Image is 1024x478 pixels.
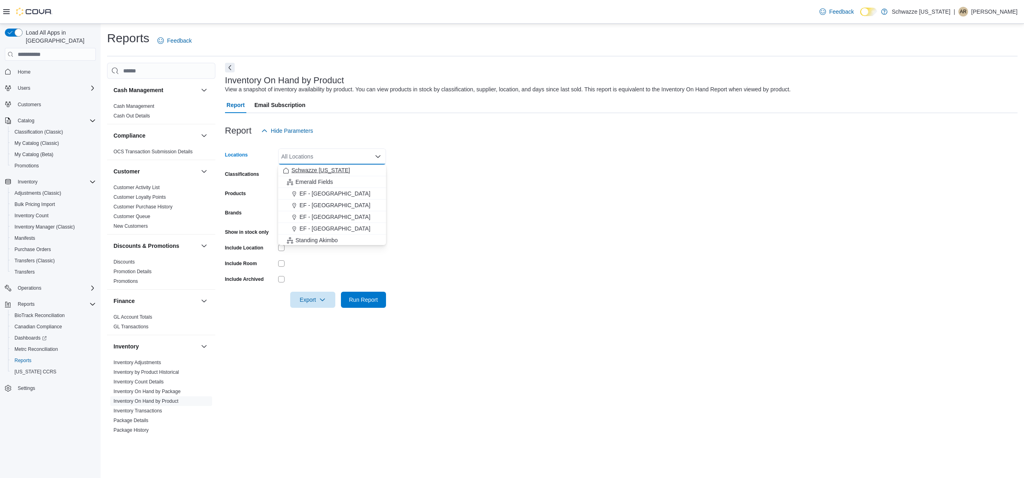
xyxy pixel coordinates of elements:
[11,344,61,354] a: Metrc Reconciliation
[11,233,38,243] a: Manifests
[114,103,154,109] span: Cash Management
[14,83,33,93] button: Users
[11,150,57,159] a: My Catalog (Beta)
[199,241,209,251] button: Discounts & Promotions
[114,113,150,119] a: Cash Out Details
[341,292,386,308] button: Run Report
[860,8,877,16] input: Dark Mode
[278,188,386,200] button: EF - [GEOGRAPHIC_DATA]
[114,86,198,94] button: Cash Management
[11,311,68,320] a: BioTrack Reconciliation
[225,171,259,177] label: Classifications
[114,314,152,320] span: GL Account Totals
[18,179,37,185] span: Inventory
[375,153,381,160] button: Close list of options
[11,138,96,148] span: My Catalog (Classic)
[8,138,99,149] button: My Catalog (Classic)
[199,296,209,306] button: Finance
[225,210,242,216] label: Brands
[154,33,195,49] a: Feedback
[299,201,370,209] span: EF - [GEOGRAPHIC_DATA]
[114,194,166,200] a: Customer Loyalty Points
[14,116,96,126] span: Catalog
[14,201,55,208] span: Bulk Pricing Import
[14,116,37,126] button: Catalog
[14,140,59,146] span: My Catalog (Classic)
[114,269,152,274] a: Promotion Details
[114,359,161,366] span: Inventory Adjustments
[11,127,66,137] a: Classification (Classic)
[14,357,31,364] span: Reports
[271,127,313,135] span: Hide Parameters
[14,299,38,309] button: Reports
[114,418,149,423] a: Package Details
[23,29,96,45] span: Load All Apps in [GEOGRAPHIC_DATA]
[11,344,96,354] span: Metrc Reconciliation
[14,100,44,109] a: Customers
[167,37,192,45] span: Feedback
[8,233,99,244] button: Manifests
[2,115,99,126] button: Catalog
[14,66,96,76] span: Home
[199,131,209,140] button: Compliance
[114,379,164,385] a: Inventory Count Details
[299,225,370,233] span: EF - [GEOGRAPHIC_DATA]
[114,167,140,175] h3: Customer
[14,177,96,187] span: Inventory
[114,223,148,229] a: New Customers
[14,335,47,341] span: Dashboards
[8,210,99,221] button: Inventory Count
[114,204,173,210] a: Customer Purchase History
[14,151,54,158] span: My Catalog (Beta)
[14,177,41,187] button: Inventory
[14,246,51,253] span: Purchase Orders
[18,101,41,108] span: Customers
[225,260,257,267] label: Include Room
[114,297,135,305] h3: Finance
[114,323,149,330] span: GL Transactions
[11,200,58,209] a: Bulk Pricing Import
[11,256,58,266] a: Transfers (Classic)
[225,126,252,136] h3: Report
[114,427,149,433] span: Package History
[18,285,41,291] span: Operations
[114,132,198,140] button: Compliance
[114,259,135,265] a: Discounts
[11,222,96,232] span: Inventory Manager (Classic)
[107,358,215,477] div: Inventory
[114,314,152,320] a: GL Account Totals
[114,437,155,443] span: Product Expirations
[114,214,150,219] a: Customer Queue
[8,187,99,199] button: Adjustments (Classic)
[114,297,198,305] button: Finance
[18,117,34,124] span: Catalog
[11,333,50,343] a: Dashboards
[8,344,99,355] button: Metrc Reconciliation
[299,190,370,198] span: EF - [GEOGRAPHIC_DATA]
[14,235,35,241] span: Manifests
[11,356,96,365] span: Reports
[291,166,350,174] span: Schwazze [US_STATE]
[278,235,386,246] button: Standing Akimbo
[114,398,178,404] span: Inventory On Hand by Product
[11,322,96,332] span: Canadian Compliance
[107,30,149,46] h1: Reports
[11,311,96,320] span: BioTrack Reconciliation
[114,149,193,155] a: OCS Transaction Submission Details
[2,176,99,187] button: Inventory
[114,167,198,175] button: Customer
[295,292,330,308] span: Export
[14,323,62,330] span: Canadian Compliance
[114,185,160,190] a: Customer Activity List
[18,69,31,75] span: Home
[14,369,56,375] span: [US_STATE] CCRS
[278,200,386,211] button: EF - [GEOGRAPHIC_DATA]
[18,301,35,307] span: Reports
[114,86,163,94] h3: Cash Management
[14,83,96,93] span: Users
[816,4,857,20] a: Feedback
[299,213,370,221] span: EF - [GEOGRAPHIC_DATA]
[11,161,96,171] span: Promotions
[14,258,55,264] span: Transfers (Classic)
